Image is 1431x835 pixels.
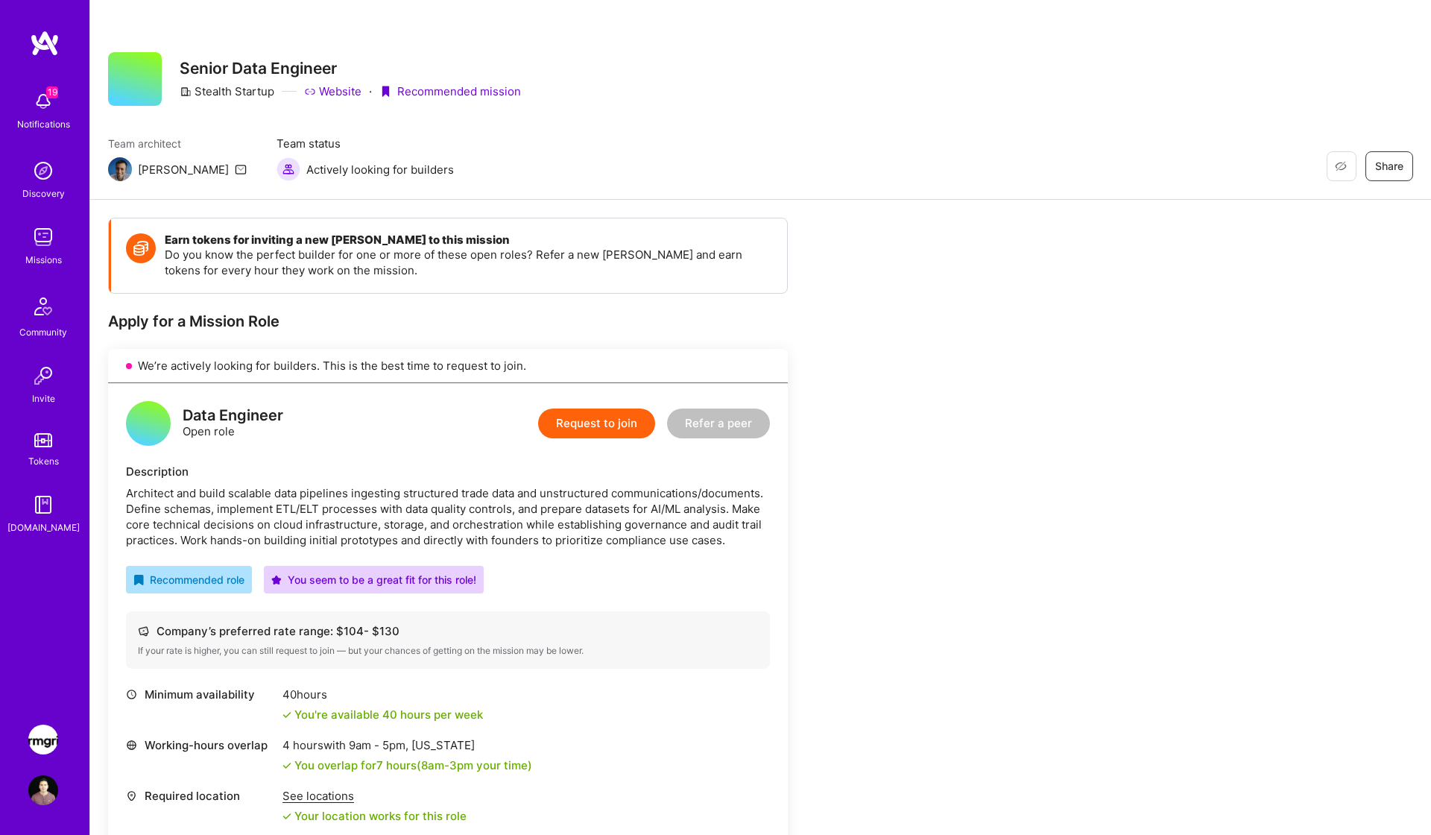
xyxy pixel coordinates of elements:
h4: Earn tokens for inviting a new [PERSON_NAME] to this mission [165,233,772,247]
i: icon EyeClosed [1335,160,1347,172]
div: Recommended mission [379,83,521,99]
button: Refer a peer [667,409,770,438]
button: Share [1365,151,1413,181]
i: icon Check [282,761,291,770]
span: Share [1375,159,1403,174]
img: guide book [28,490,58,520]
div: See locations [282,788,467,804]
i: icon Location [126,790,137,801]
i: icon PurpleStar [271,575,282,585]
img: Token icon [126,233,156,263]
a: Website [304,83,361,99]
i: icon Mail [235,163,247,175]
div: You're available 40 hours per week [282,707,483,722]
div: Your location works for this role [282,808,467,824]
div: You overlap for 7 hours ( your time) [294,757,532,773]
div: Missions [25,252,62,268]
i: icon World [126,740,137,751]
div: Required location [126,788,275,804]
a: Termgrid: Optimizing Termgrid's Data Processing for Scale and Efficiency [25,725,62,754]
div: If your rate is higher, you can still request to join — but your chances of getting on the missio... [138,645,758,657]
div: Architect and build scalable data pipelines ingesting structured trade data and unstructured comm... [126,485,770,548]
img: teamwork [28,222,58,252]
i: icon Check [282,812,291,821]
img: tokens [34,433,52,447]
div: Description [126,464,770,479]
img: Community [25,289,61,324]
div: Notifications [17,116,70,132]
span: Team status [277,136,454,151]
div: Apply for a Mission Role [108,312,788,331]
div: You seem to be a great fit for this role! [271,572,476,587]
div: Open role [183,408,283,439]
span: Actively looking for builders [306,162,454,177]
div: We’re actively looking for builders. This is the best time to request to join. [108,349,788,383]
div: Community [19,324,67,340]
div: Stealth Startup [180,83,274,99]
span: 19 [46,86,58,98]
img: Termgrid: Optimizing Termgrid's Data Processing for Scale and Efficiency [28,725,58,754]
p: Do you know the perfect builder for one or more of these open roles? Refer a new [PERSON_NAME] an... [165,247,772,278]
img: Actively looking for builders [277,157,300,181]
a: User Avatar [25,775,62,805]
i: icon RecommendedBadge [133,575,144,585]
div: Data Engineer [183,408,283,423]
h3: Senior Data Engineer [180,59,521,78]
div: [DOMAIN_NAME] [7,520,80,535]
img: logo [30,30,60,57]
div: [PERSON_NAME] [138,162,229,177]
div: Company’s preferred rate range: $ 104 - $ 130 [138,623,758,639]
div: Recommended role [133,572,244,587]
span: 9am - 5pm , [346,738,411,752]
img: bell [28,86,58,116]
div: · [369,83,372,99]
span: 8am - 3pm [421,758,473,772]
div: Discovery [22,186,65,201]
button: Request to join [538,409,655,438]
i: icon PurpleRibbon [379,86,391,98]
img: discovery [28,156,58,186]
img: Team Architect [108,157,132,181]
img: User Avatar [28,775,58,805]
i: icon Clock [126,689,137,700]
img: Invite [28,361,58,391]
div: 40 hours [282,687,483,702]
i: icon CompanyGray [180,86,192,98]
span: Team architect [108,136,247,151]
div: Working-hours overlap [126,737,275,753]
div: Minimum availability [126,687,275,702]
i: icon Cash [138,626,149,637]
div: Tokens [28,453,59,469]
div: 4 hours with [US_STATE] [282,737,532,753]
div: Invite [32,391,55,406]
i: icon Check [282,710,291,719]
